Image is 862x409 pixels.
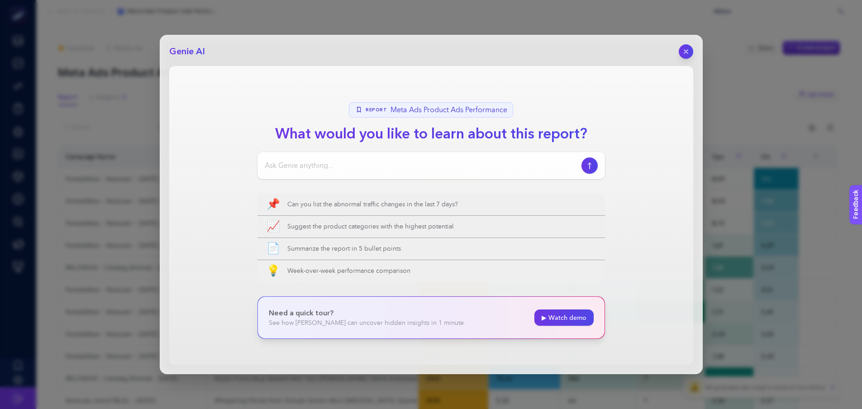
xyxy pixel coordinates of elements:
[366,107,387,114] span: Report
[267,199,280,210] span: 📌
[287,222,596,231] span: Suggest the product categories with the highest potential
[287,244,596,253] span: Summarize the report in 5 bullet points
[391,105,507,115] span: Meta Ads Product Ads Performance
[287,200,596,209] span: Can you list the abnormal traffic changes in the last 7 days?
[267,266,280,276] span: 💡
[534,309,594,326] a: ▶ Watch demo
[269,319,466,328] p: See how [PERSON_NAME] can uncover hidden insights in 1 minute.
[267,221,280,232] span: 📈
[269,308,466,319] p: Need a quick tour?
[257,238,605,260] button: 📄Summarize the report in 5 bullet points
[169,45,205,58] h2: Genie AI
[267,243,280,254] span: 📄
[257,216,605,238] button: 📈Suggest the product categories with the highest potential
[5,3,34,10] span: Feedback
[257,194,605,215] button: 📌Can you list the abnormal traffic changes in the last 7 days?
[257,260,605,282] button: 💡Week-over-week performance comparison
[268,123,595,145] h1: What would you like to learn about this report?
[265,160,578,171] input: Ask Genie anything...
[287,266,596,276] span: Week-over-week performance comparison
